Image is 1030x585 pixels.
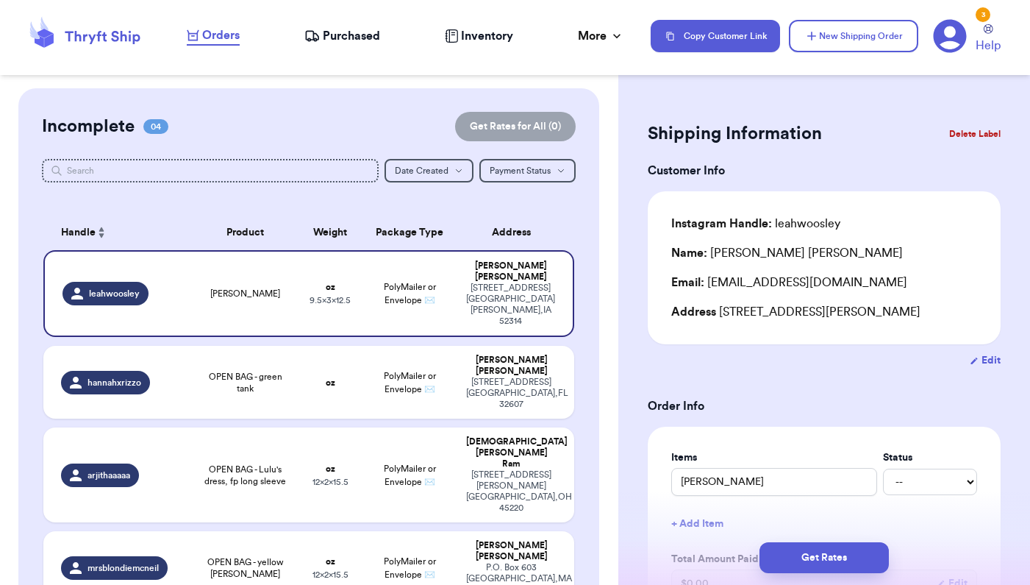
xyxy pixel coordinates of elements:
button: Sort ascending [96,224,107,241]
span: 12 x 2 x 15.5 [312,570,348,579]
span: Help [976,37,1001,54]
span: 9.5 x 3 x 12.5 [310,296,351,305]
span: Inventory [461,27,513,45]
div: [DEMOGRAPHIC_DATA] [PERSON_NAME] Ram [466,436,557,469]
label: Status [883,450,977,465]
span: leahwoosley [89,288,140,299]
h2: Incomplete [42,115,135,138]
th: Address [457,215,574,250]
div: [STREET_ADDRESS] [GEOGRAPHIC_DATA] , FL 32607 [466,377,557,410]
span: OPEN BAG - Lulu's dress, fp long sleeve [201,464,289,487]
span: 04 [143,119,168,134]
span: arjithaaaaa [87,469,130,481]
span: OPEN BAG - yellow [PERSON_NAME] [201,556,289,580]
input: Search [42,159,379,182]
a: Inventory [445,27,513,45]
div: [PERSON_NAME] [PERSON_NAME] [466,260,555,283]
span: Name: [671,247,707,259]
button: Payment Status [479,159,576,182]
strong: oz [326,557,335,566]
strong: oz [326,378,335,387]
span: Email: [671,277,704,288]
span: Handle [61,225,96,241]
div: [STREET_ADDRESS][PERSON_NAME] [671,303,977,321]
span: mrsblondiemcneil [87,562,159,574]
button: Get Rates [759,542,889,573]
span: [PERSON_NAME] [210,288,280,299]
span: Payment Status [490,166,551,175]
a: Help [976,24,1001,54]
span: PolyMailer or Envelope ✉️ [384,372,436,394]
strong: oz [326,464,335,473]
div: More [578,27,624,45]
button: Get Rates for All (0) [455,112,576,141]
span: Address [671,306,716,318]
a: Purchased [304,27,380,45]
strong: oz [326,283,335,291]
span: 12 x 2 x 15.5 [312,478,348,486]
th: Weight [298,215,362,250]
div: [PERSON_NAME] [PERSON_NAME] [466,355,557,377]
span: Orders [202,26,240,44]
h3: Customer Info [648,162,1001,180]
div: [PERSON_NAME] [PERSON_NAME] [671,244,903,262]
h2: Shipping Information [648,122,822,146]
button: Edit [970,353,1001,368]
a: Orders [187,26,240,46]
span: PolyMailer or Envelope ✉️ [384,283,436,305]
div: [PERSON_NAME] [PERSON_NAME] [466,540,557,562]
button: Date Created [385,159,473,182]
span: hannahxrizzo [87,377,141,389]
span: OPEN BAG - green tank [201,371,289,394]
span: PolyMailer or Envelope ✉️ [384,557,436,579]
th: Package Type [362,215,458,250]
div: leahwoosley [671,215,840,233]
div: [EMAIL_ADDRESS][DOMAIN_NAME] [671,274,977,291]
span: PolyMailer or Envelope ✉️ [384,464,436,486]
h3: Order Info [648,397,1001,415]
button: + Add Item [665,508,983,540]
span: Purchased [323,27,380,45]
span: Date Created [395,166,448,175]
th: Product [192,215,298,250]
div: [STREET_ADDRESS][PERSON_NAME] [GEOGRAPHIC_DATA] , OH 45220 [466,469,557,514]
div: [STREET_ADDRESS] [GEOGRAPHIC_DATA][PERSON_NAME] , IA 52314 [466,283,555,327]
button: Copy Customer Link [651,20,780,52]
button: New Shipping Order [789,20,918,52]
span: Instagram Handle: [671,218,772,230]
div: 3 [976,7,990,22]
a: 3 [933,19,967,53]
button: Delete Label [943,118,1006,150]
label: Items [671,450,877,465]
